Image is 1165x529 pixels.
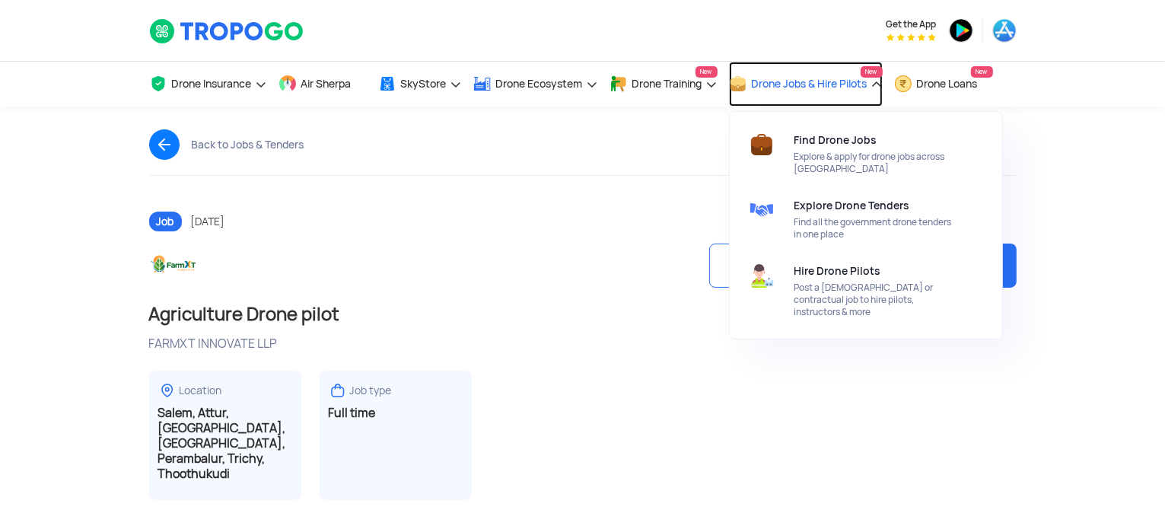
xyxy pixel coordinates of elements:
[350,384,392,398] div: Job type
[794,265,881,277] span: Hire Drone Pilots
[949,18,973,43] img: ic_playstore.png
[301,78,352,90] span: Air Sherpa
[971,66,993,78] span: New
[279,62,367,107] a: Air Sherpa
[750,198,774,222] img: ic_tenders.svg
[861,66,883,78] span: New
[794,199,910,212] span: Explore Drone Tenders
[695,66,718,78] span: New
[739,186,993,252] a: Explore Drone TendersFind all the government drone tenders in one place
[401,78,447,90] span: SkyStore
[752,78,867,90] span: Drone Jobs & Hire Pilots
[709,244,805,288] div: Share
[886,33,936,41] img: App Raking
[917,78,978,90] span: Drone Loans
[610,62,718,107] a: Drone TrainingNew
[729,62,883,107] a: Drone Jobs & Hire PilotsNew
[728,258,743,273] img: ic_share.svg
[149,18,305,44] img: TropoGo Logo
[473,62,598,107] a: Drone Ecosystem
[739,121,993,186] a: Find Drone JobsExplore & apply for drone jobs across [GEOGRAPHIC_DATA]
[739,252,993,330] a: Hire Drone PilotsPost a [DEMOGRAPHIC_DATA] or contractual job to hire pilots, instructors & more
[192,139,304,151] div: Back to Jobs & Tenders
[149,241,198,290] img: logo1.jpg
[496,78,583,90] span: Drone Ecosystem
[794,151,955,175] span: Explore & apply for drone jobs across [GEOGRAPHIC_DATA]
[750,132,775,157] img: ic_briefcase1.svg
[149,336,1017,352] div: FARMXT INNOVATE LLP
[149,212,182,231] span: Job
[794,282,955,318] span: Post a [DEMOGRAPHIC_DATA] or contractual job to hire pilots, instructors & more
[329,381,347,400] img: ic_jobtype.svg
[886,18,937,30] span: Get the App
[180,384,222,398] div: Location
[158,406,292,482] h3: Salem, Attur, [GEOGRAPHIC_DATA], [GEOGRAPHIC_DATA], Perambalur, Trichy, Thoothukudi
[191,215,225,228] span: [DATE]
[794,216,955,241] span: Find all the government drone tenders in one place
[750,263,774,288] img: ic_uav_pilot.svg
[378,62,462,107] a: SkyStore
[329,406,463,421] h3: Full time
[794,134,877,146] span: Find Drone Jobs
[158,381,177,400] img: ic_locationdetail.svg
[149,62,267,107] a: Drone Insurance
[149,302,1017,327] h1: Agriculture Drone pilot
[992,18,1017,43] img: ic_appstore.png
[632,78,702,90] span: Drone Training
[172,78,252,90] span: Drone Insurance
[894,62,993,107] a: Drone LoansNew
